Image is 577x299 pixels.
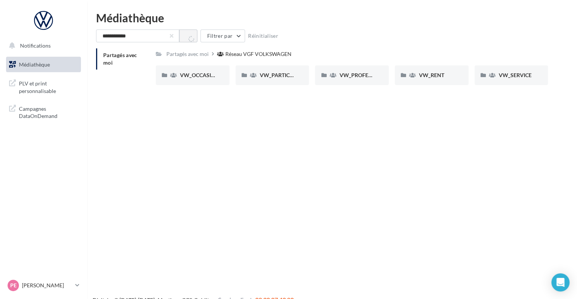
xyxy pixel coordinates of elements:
[225,50,292,58] div: Réseau VGF VOLKSWAGEN
[20,42,51,49] span: Notifications
[5,101,82,123] a: Campagnes DataOnDemand
[180,72,254,78] span: VW_OCCASIONS_GARANTIES
[245,31,281,40] button: Réinitialiser
[260,72,307,78] span: VW_PARTICULIERS
[5,75,82,98] a: PLV et print personnalisable
[5,57,82,73] a: Médiathèque
[499,72,532,78] span: VW_SERVICE
[19,61,50,68] span: Médiathèque
[96,12,568,23] div: Médiathèque
[5,38,79,54] button: Notifications
[339,72,397,78] span: VW_PROFESSIONNELS
[6,278,81,293] a: PE [PERSON_NAME]
[166,50,209,58] div: Partagés avec moi
[551,273,569,291] div: Open Intercom Messenger
[200,29,245,42] button: Filtrer par
[10,282,17,289] span: PE
[19,78,78,95] span: PLV et print personnalisable
[19,104,78,120] span: Campagnes DataOnDemand
[419,72,444,78] span: VW_RENT
[22,282,72,289] p: [PERSON_NAME]
[103,52,137,66] span: Partagés avec moi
